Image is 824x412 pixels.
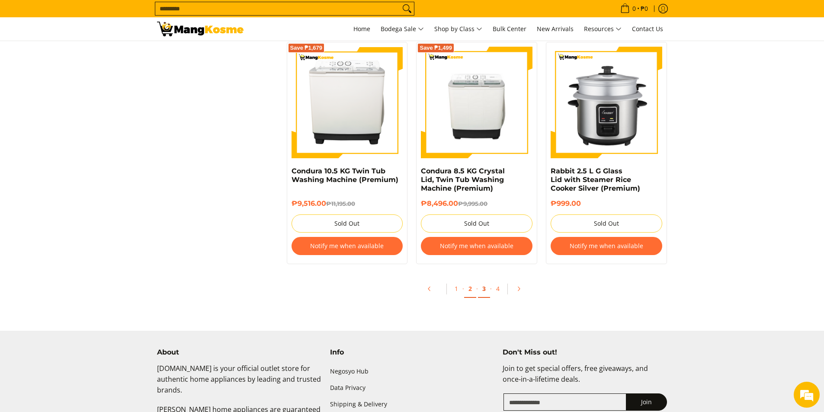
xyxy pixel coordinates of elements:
[381,24,424,35] span: Bodega Sale
[551,237,662,255] button: Notify me when available
[580,17,626,41] a: Resources
[618,4,651,13] span: •
[490,284,492,293] span: ·
[458,200,487,207] del: ₱9,995.00
[421,167,505,192] a: Condura 8.5 KG Crystal Lid, Twin Tub Washing Machine (Premium)
[503,363,667,393] p: Join to get special offers, free giveaways, and once-in-a-lifetime deals.
[292,237,403,255] button: Notify me when available
[503,348,667,357] h4: Don't Miss out!
[584,24,622,35] span: Resources
[488,17,531,41] a: Bulk Center
[421,237,532,255] button: Notify me when available
[157,363,321,404] p: [DOMAIN_NAME] is your official outlet store for authentic home appliances by leading and trusted ...
[626,393,667,411] button: Join
[292,199,403,208] h6: ₱9,516.00
[493,25,526,33] span: Bulk Center
[492,280,504,297] a: 4
[532,17,578,41] a: New Arrivals
[292,47,403,158] img: Condura 10.5 KG Twin Tub Washing Machine (Premium)
[476,284,478,293] span: ·
[376,17,428,41] a: Bodega Sale
[420,45,452,51] span: Save ₱1,499
[632,25,663,33] span: Contact Us
[292,214,403,233] button: Sold Out
[421,214,532,233] button: Sold Out
[551,47,662,158] img: https://mangkosme.com/products/rabbit-2-5-l-g-glass-lid-with-steamer-rice-cooker-silver-class-a
[537,25,574,33] span: New Arrivals
[349,17,375,41] a: Home
[450,280,462,297] a: 1
[353,25,370,33] span: Home
[421,48,532,157] img: Condura 8.5 KG Crystal Lid, Twin Tub Washing Machine (Premium)
[400,2,414,15] button: Search
[430,17,487,41] a: Shop by Class
[330,363,494,380] a: Negosyo Hub
[252,17,667,41] nav: Main Menu
[421,199,532,208] h6: ₱8,496.00
[551,214,662,233] button: Sold Out
[551,167,640,192] a: Rabbit 2.5 L G Glass Lid with Steamer Rice Cooker Silver (Premium)
[330,380,494,396] a: Data Privacy
[631,6,637,12] span: 0
[290,45,323,51] span: Save ₱1,679
[551,199,662,208] h6: ₱999.00
[628,17,667,41] a: Contact Us
[478,280,490,298] a: 3
[462,284,464,293] span: ·
[157,348,321,357] h4: About
[292,167,398,184] a: Condura 10.5 KG Twin Tub Washing Machine (Premium)
[330,348,494,357] h4: Info
[157,22,244,36] img: Premium Deals: Best Premium Home Appliances Sale l Mang Kosme | Page 2
[464,280,476,298] a: 2
[434,24,482,35] span: Shop by Class
[639,6,649,12] span: ₱0
[326,200,355,207] del: ₱11,195.00
[282,277,672,305] ul: Pagination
